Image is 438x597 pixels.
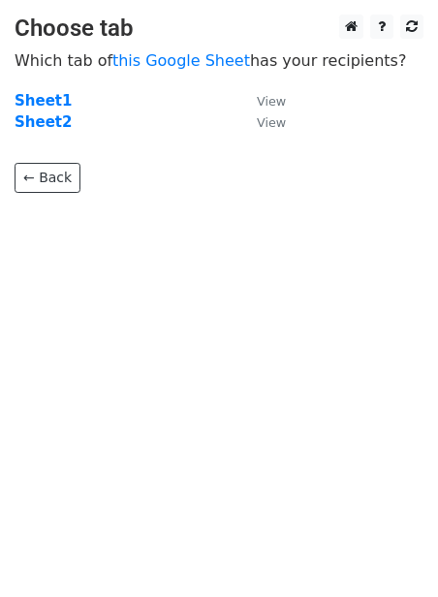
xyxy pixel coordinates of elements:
[257,94,286,109] small: View
[257,115,286,130] small: View
[15,163,80,193] a: ← Back
[15,113,72,131] a: Sheet2
[112,51,250,70] a: this Google Sheet
[237,113,286,131] a: View
[237,92,286,110] a: View
[15,15,423,43] h3: Choose tab
[15,50,423,71] p: Which tab of has your recipients?
[15,92,72,110] a: Sheet1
